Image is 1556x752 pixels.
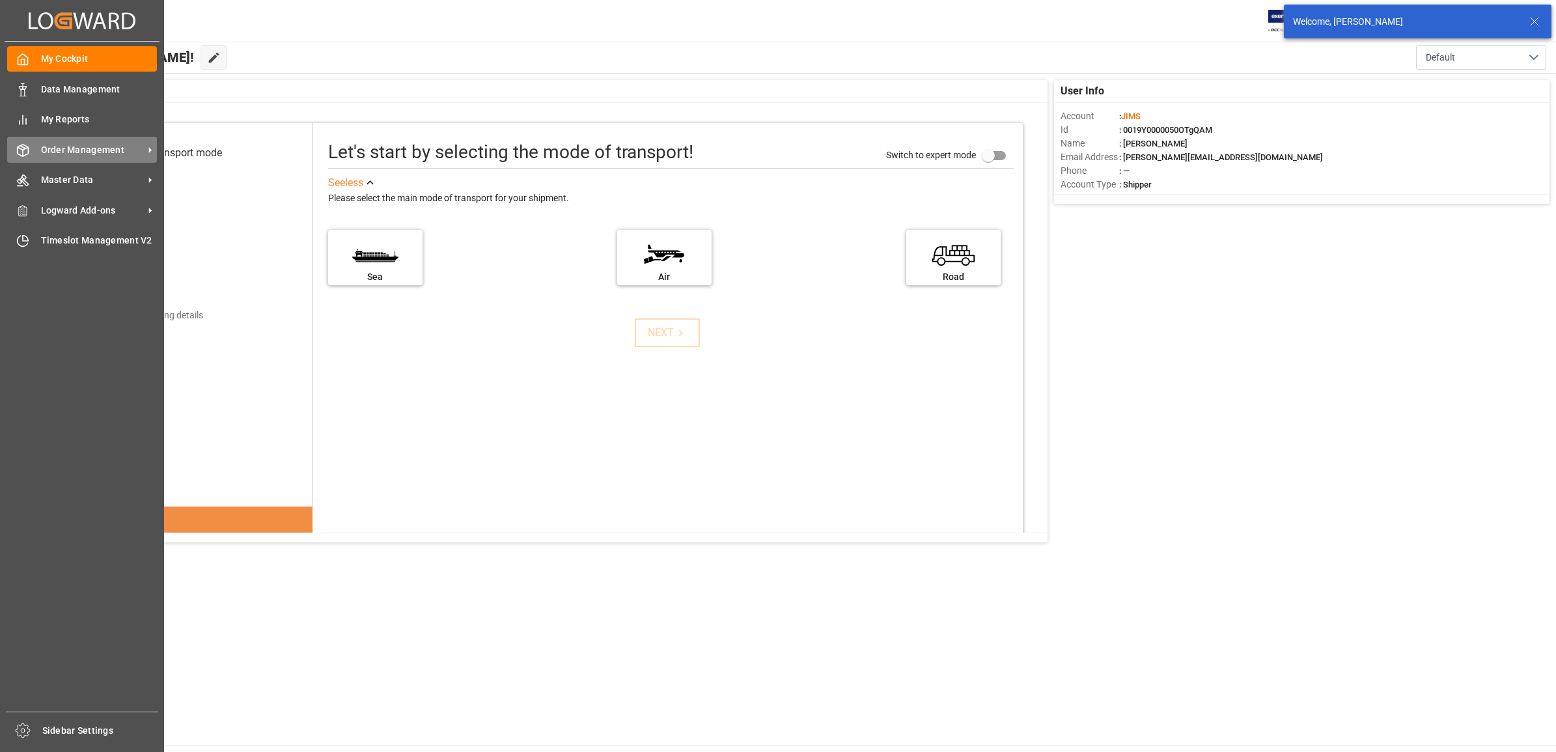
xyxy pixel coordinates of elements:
span: : [1119,111,1141,121]
span: Sidebar Settings [42,724,159,738]
span: Timeslot Management V2 [41,234,158,247]
div: Sea [335,270,416,284]
a: My Cockpit [7,46,157,72]
span: Switch to expert mode [886,150,976,160]
a: My Reports [7,107,157,132]
span: Logward Add-ons [41,204,144,217]
div: Welcome, [PERSON_NAME] [1293,15,1517,29]
span: : [PERSON_NAME] [1119,139,1188,148]
span: JIMS [1121,111,1141,121]
div: See less [328,175,363,191]
span: Default [1426,51,1455,64]
span: Id [1061,123,1119,137]
button: open menu [1416,45,1546,70]
span: Account Type [1061,178,1119,191]
span: Account [1061,109,1119,123]
div: Road [913,270,994,284]
span: Phone [1061,164,1119,178]
span: Master Data [41,173,144,187]
span: User Info [1061,83,1104,99]
div: NEXT [648,325,688,341]
button: NEXT [635,318,700,347]
span: Order Management [41,143,144,157]
span: : 0019Y0000050OTgQAM [1119,125,1212,135]
div: Let's start by selecting the mode of transport! [328,139,693,166]
span: : [PERSON_NAME][EMAIL_ADDRESS][DOMAIN_NAME] [1119,152,1323,162]
span: My Cockpit [41,52,158,66]
a: Timeslot Management V2 [7,228,157,253]
span: : Shipper [1119,180,1152,189]
a: Data Management [7,76,157,102]
span: Data Management [41,83,158,96]
img: Exertis%20JAM%20-%20Email%20Logo.jpg_1722504956.jpg [1268,10,1313,33]
span: : — [1119,166,1130,176]
div: Air [624,270,705,284]
div: Select transport mode [121,145,222,161]
div: Please select the main mode of transport for your shipment. [328,191,1014,206]
span: Name [1061,137,1119,150]
span: My Reports [41,113,158,126]
span: Email Address [1061,150,1119,164]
